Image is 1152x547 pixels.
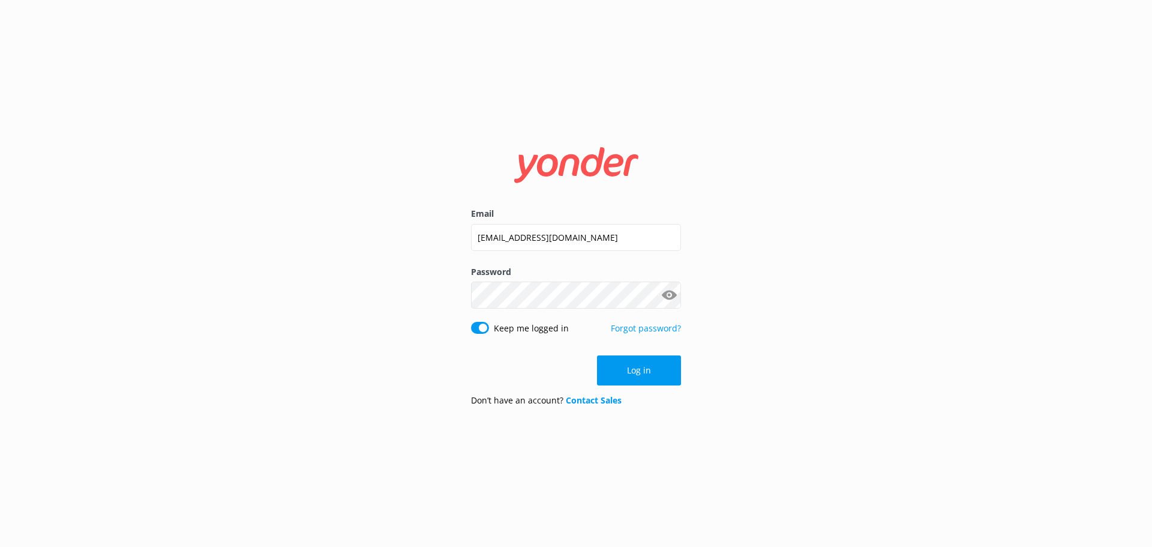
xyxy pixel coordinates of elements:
button: Log in [597,355,681,385]
label: Password [471,265,681,279]
input: user@emailaddress.com [471,224,681,251]
label: Email [471,207,681,220]
a: Contact Sales [566,394,622,406]
a: Forgot password? [611,322,681,334]
p: Don’t have an account? [471,394,622,407]
label: Keep me logged in [494,322,569,335]
button: Show password [657,283,681,307]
